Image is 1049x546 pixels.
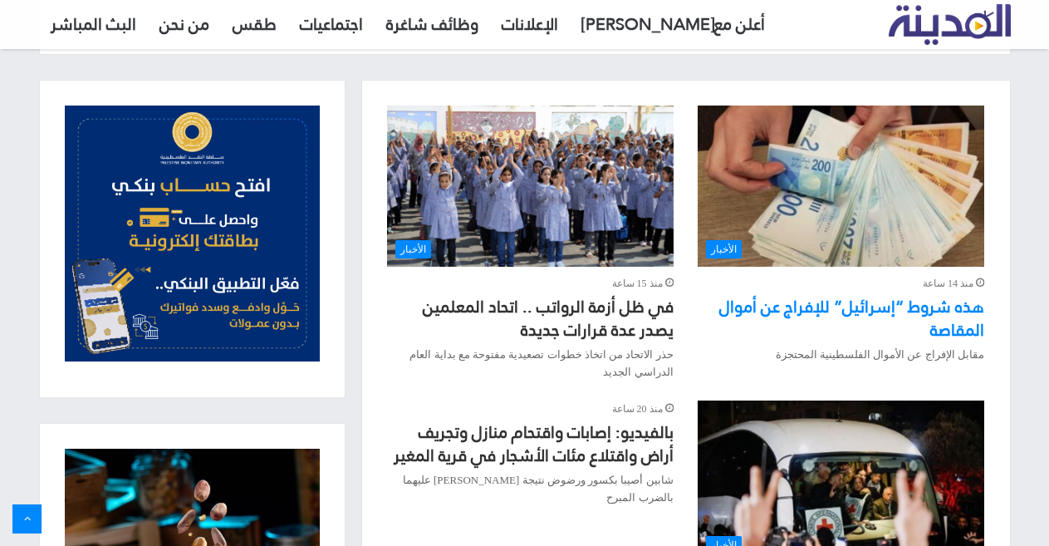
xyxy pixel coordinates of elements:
p: حذر الاتحاد من اتخاذ خطوات تصعيدية مفتوحة مع بداية العام الدراسي الجديد [387,346,673,381]
a: بالفيديو: إصابات واقتحام منازل وتجريف أراض واقتلاع مئات الأشجار في قرية المغير [394,416,674,471]
a: في ظل أزمة الرواتب .. اتحاد المعلمين يصدر عدة قرارات جديدة [387,106,673,267]
img: تلفزيون المدينة [889,4,1011,45]
img: صورة هذه شروط “إسرائيل” للإفراج عن أموال المقاصة [698,106,983,267]
span: الأخبار [706,240,742,258]
img: صورة في ظل أزمة الرواتب .. اتحاد المعلمين يصدر عدة قرارات جديدة [387,106,673,267]
a: هذه شروط “إسرائيل” للإفراج عن أموال المقاصة [719,291,984,346]
span: منذ 20 ساعة [612,401,674,418]
p: شابين أصيبا بكسور ورضوض نتيجة [PERSON_NAME] عليهما بالضرب المبرح [387,471,673,506]
a: هذه شروط “إسرائيل” للإفراج عن أموال المقاصة [698,106,983,267]
span: الأخبار [395,240,431,258]
span: منذ 15 ساعة [612,275,674,293]
a: تلفزيون المدينة [889,5,1011,46]
span: منذ 14 ساعة [923,275,984,293]
p: مقابل الإفراج عن الأموال الفلسطينية المحتجزة [698,346,983,363]
a: في ظل أزمة الرواتب .. اتحاد المعلمين يصدر عدة قرارات جديدة [423,291,674,346]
